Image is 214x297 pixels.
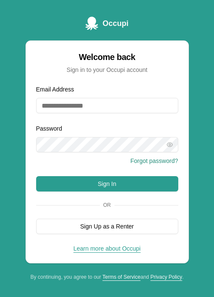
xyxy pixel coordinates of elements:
[36,66,178,74] div: Sign in to your Occupi account
[36,125,62,132] label: Password
[103,274,140,280] a: Terms of Service
[100,202,114,208] span: Or
[74,245,141,252] a: Learn more about Occupi
[36,86,74,93] label: Email Address
[26,274,189,280] div: By continuing, you agree to our and .
[103,17,128,29] span: Occupi
[36,176,178,191] button: Sign In
[36,51,178,63] div: Welcome back
[151,274,183,280] a: Privacy Policy
[130,157,178,165] button: Forgot password?
[36,219,178,234] button: Sign Up as a Renter
[86,17,128,30] a: Occupi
